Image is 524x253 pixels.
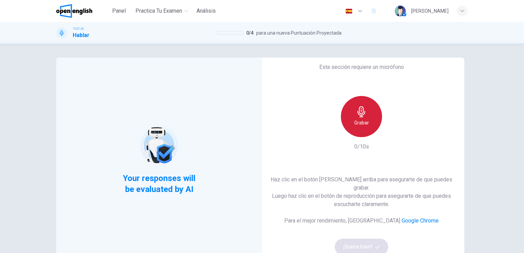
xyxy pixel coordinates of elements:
h6: Grabar [354,119,369,127]
h6: Para el mejor rendimiento, [GEOGRAPHIC_DATA] [284,217,439,225]
img: es [345,9,353,14]
a: Google Chrome [402,217,439,224]
h6: 0/10s [354,143,369,151]
button: Grabar [341,96,382,137]
button: Análisis [194,5,218,17]
span: Your responses will be evaluated by AI [118,173,201,195]
span: Análisis [196,7,216,15]
img: robot icon [137,123,181,167]
span: Panel [112,7,126,15]
button: Practica tu examen [133,5,191,17]
img: OpenEnglish logo [56,4,92,18]
h6: Esta sección requiere un micrófono [319,63,404,71]
h6: Haz clic en el botón [PERSON_NAME] arriba para asegurarte de que puedes grabar. Luego haz clic en... [270,176,453,208]
span: para una nueva Puntuación Proyectada [256,29,342,37]
span: Practica tu examen [135,7,182,15]
a: OpenEnglish logo [56,4,108,18]
span: 0 / 4 [246,29,253,37]
span: TOEFL® [73,26,84,31]
button: Panel [108,5,130,17]
img: Profile picture [395,5,406,16]
div: [PERSON_NAME] [411,7,449,15]
h1: Hablar [73,31,90,39]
